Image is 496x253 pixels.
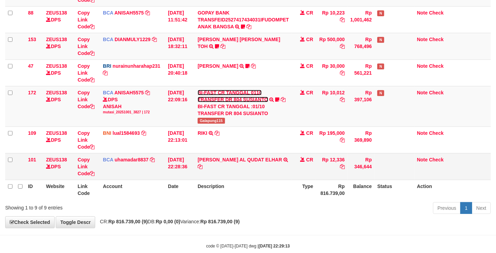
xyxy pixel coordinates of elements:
[78,130,94,150] a: Copy Link Code
[103,96,162,115] div: DPS ANISAH
[145,90,150,95] a: Copy ANISAH5575 to clipboard
[417,130,428,136] a: Note
[433,202,461,214] a: Previous
[28,130,36,136] span: 109
[156,219,180,224] strong: Rp 0,00 (0)
[28,157,36,162] span: 101
[306,10,313,16] span: CR
[251,63,256,69] a: Copy RISAL WAHYUDI to clipboard
[316,180,348,199] th: Rp 816.739,00
[377,90,384,96] span: Has Note
[103,70,108,76] a: Copy nurainunharahap231 to clipboard
[340,44,345,49] a: Copy Rp 500,000 to clipboard
[200,219,240,224] strong: Rp 816.739,00 (9)
[340,17,345,22] a: Copy Rp 10,223 to clipboard
[316,59,348,86] td: Rp 30,000
[316,153,348,180] td: Rp 12,336
[198,63,238,69] a: [PERSON_NAME]
[306,130,313,136] span: CR
[103,130,111,136] span: BNI
[165,6,195,33] td: [DATE] 11:51:42
[348,86,375,126] td: Rp 397,106
[306,90,313,95] span: CR
[145,10,150,16] a: Copy ANISAH5575 to clipboard
[112,63,160,69] a: nurainunharahap231
[46,130,67,136] a: ZEUS138
[429,157,444,162] a: Check
[316,6,348,33] td: Rp 10,223
[472,202,491,214] a: Next
[46,63,67,69] a: ZEUS138
[281,97,286,102] a: Copy BI-FAST CR TANGGAL 0110 TRANSFER DR 804 SUSIANTO to clipboard
[25,180,43,199] th: ID
[340,164,345,169] a: Copy Rp 12,336 to clipboard
[198,103,289,117] div: BI-FAST CR TANGGAL :01/10 TRANSFER DR 804 SUSIANTO
[112,130,140,136] a: lual1584693
[100,180,165,199] th: Account
[152,37,157,42] a: Copy DIANMULY1229 to clipboard
[97,219,240,224] span: CR: DB: Variance:
[429,37,444,42] a: Check
[417,10,428,16] a: Note
[43,59,75,86] td: DPS
[78,10,94,29] a: Copy Link Code
[165,180,195,199] th: Date
[348,180,375,199] th: Balance
[43,6,75,33] td: DPS
[316,86,348,126] td: Rp 10,012
[115,157,148,162] a: uhamadar8837
[417,90,428,95] a: Note
[375,180,414,199] th: Status
[348,153,375,180] td: Rp 346,644
[417,37,428,42] a: Note
[292,180,316,199] th: Type
[115,90,144,95] a: ANISAH5575
[195,180,292,199] th: Description
[259,244,290,249] strong: [DATE] 22:29:13
[141,130,146,136] a: Copy lual1584693 to clipboard
[198,37,280,49] a: [PERSON_NAME] [PERSON_NAME] TOH
[377,10,384,16] span: Has Note
[348,33,375,59] td: Rp 768,496
[165,86,195,126] td: [DATE] 22:09:16
[417,157,428,162] a: Note
[340,97,345,102] a: Copy Rp 10,012 to clipboard
[5,216,55,228] a: Check Selected
[417,63,428,69] a: Note
[377,64,384,69] span: Has Note
[414,180,491,199] th: Action
[115,10,144,16] a: ANISAH5575
[43,126,75,153] td: DPS
[103,63,111,69] span: BRI
[306,37,313,42] span: CR
[220,44,225,49] a: Copy CARINA OCTAVIA TOH to clipboard
[198,10,289,29] a: GOPAY BANK TRANSFEID2527417434031IFUDOMPET ANAK BANGSA
[56,216,95,228] a: Toggle Descr
[246,24,251,29] a: Copy GOPAY BANK TRANSFEID2527417434031IFUDOMPET ANAK BANGSA to clipboard
[43,86,75,126] td: DPS
[306,63,313,69] span: CR
[340,70,345,76] a: Copy Rp 30,000 to clipboard
[78,90,94,109] a: Copy Link Code
[429,130,444,136] a: Check
[28,10,34,16] span: 88
[198,90,268,102] a: BI-FAST CR TANGGAL 0110 TRANSFER DR 804 SUSIANTO
[46,90,67,95] a: ZEUS138
[165,59,195,86] td: [DATE] 20:40:18
[429,90,444,95] a: Check
[348,59,375,86] td: Rp 561,221
[198,130,207,136] a: RIKI
[165,126,195,153] td: [DATE] 22:13:01
[150,157,155,162] a: Copy uhamadar8837 to clipboard
[340,137,345,143] a: Copy Rp 195,000 to clipboard
[306,157,313,162] span: CR
[78,63,94,83] a: Copy Link Code
[103,90,113,95] span: BCA
[215,130,219,136] a: Copy RIKI to clipboard
[103,37,113,42] span: BCA
[198,118,225,124] span: Galapung115
[429,63,444,69] a: Check
[46,157,67,162] a: ZEUS138
[198,164,202,169] a: Copy AYN AL QUDAT ELHAR to clipboard
[43,180,75,199] th: Website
